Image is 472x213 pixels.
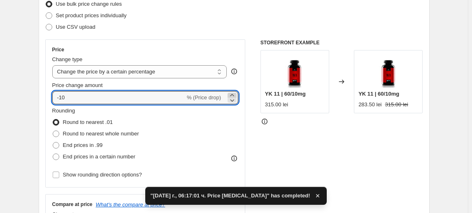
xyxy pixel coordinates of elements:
div: 315.00 lei [265,101,288,109]
strike: 315.00 lei [385,101,408,109]
span: Price change amount [52,82,103,88]
span: YK 11 | 60/10mg [265,91,306,97]
span: YK 11 | 60/10mg [358,91,399,97]
span: "[DATE] г., 06:17:01 ч. Price [MEDICAL_DATA]" has completed! [150,192,310,200]
span: Show rounding direction options? [63,172,142,178]
span: Round to nearest whole number [63,131,139,137]
span: Change type [52,56,83,62]
span: Use CSV upload [56,24,95,30]
h3: Compare at price [52,201,93,208]
span: % (Price drop) [187,94,221,101]
span: Rounding [52,108,75,114]
span: Use bulk price change rules [56,1,122,7]
img: YK11_720x_d356e17a-105c-480a-834b-d0c2826f4875_80x.jpg [372,55,405,87]
img: YK11_720x_d356e17a-105c-480a-834b-d0c2826f4875_80x.jpg [278,55,311,87]
span: End prices in a certain number [63,153,135,160]
input: -15 [52,91,185,104]
div: 283.50 lei [358,101,381,109]
span: Round to nearest .01 [63,119,113,125]
span: End prices in .99 [63,142,103,148]
h6: STOREFRONT EXAMPLE [260,39,423,46]
div: help [230,67,238,76]
h3: Price [52,46,64,53]
button: What's the compare at price? [96,202,165,208]
span: Set product prices individually [56,12,127,18]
